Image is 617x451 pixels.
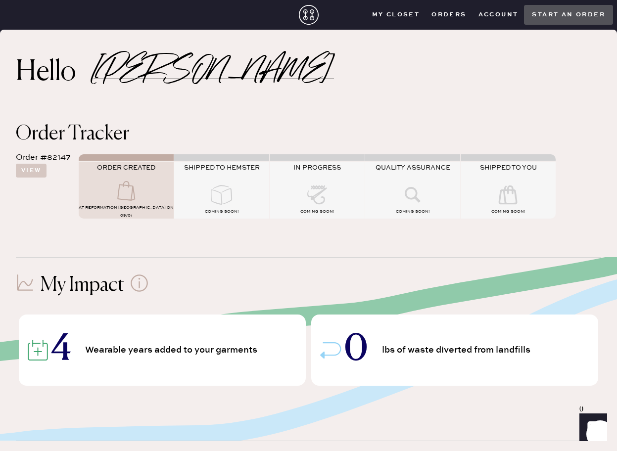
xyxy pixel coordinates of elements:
button: Orders [426,7,472,22]
button: View [16,164,47,178]
span: COMING SOON! [205,209,238,214]
h2: [PERSON_NAME] [94,66,334,79]
button: Account [473,7,524,22]
span: AT Reformation [GEOGRAPHIC_DATA] on 09/01 [79,205,174,218]
div: Order #82147 [16,152,71,164]
span: COMING SOON! [396,209,429,214]
span: Wearable years added to your garments [85,346,260,355]
iframe: Front Chat [570,406,613,449]
h1: My Impact [40,273,124,297]
h2: Hello [16,61,94,85]
span: COMING SOON! [491,209,525,214]
span: COMING SOON! [300,209,334,214]
span: 4 [51,333,71,367]
span: Order Tracker [16,124,129,144]
span: 0 [344,333,368,367]
span: SHIPPED TO YOU [480,164,537,172]
button: Start an order [524,5,613,25]
span: IN PROGRESS [293,164,341,172]
span: SHIPPED TO HEMSTER [184,164,260,172]
span: lbs of waste diverted from landfills [382,346,533,355]
button: My Closet [366,7,426,22]
span: QUALITY ASSURANCE [376,164,450,172]
span: ORDER CREATED [97,164,155,172]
